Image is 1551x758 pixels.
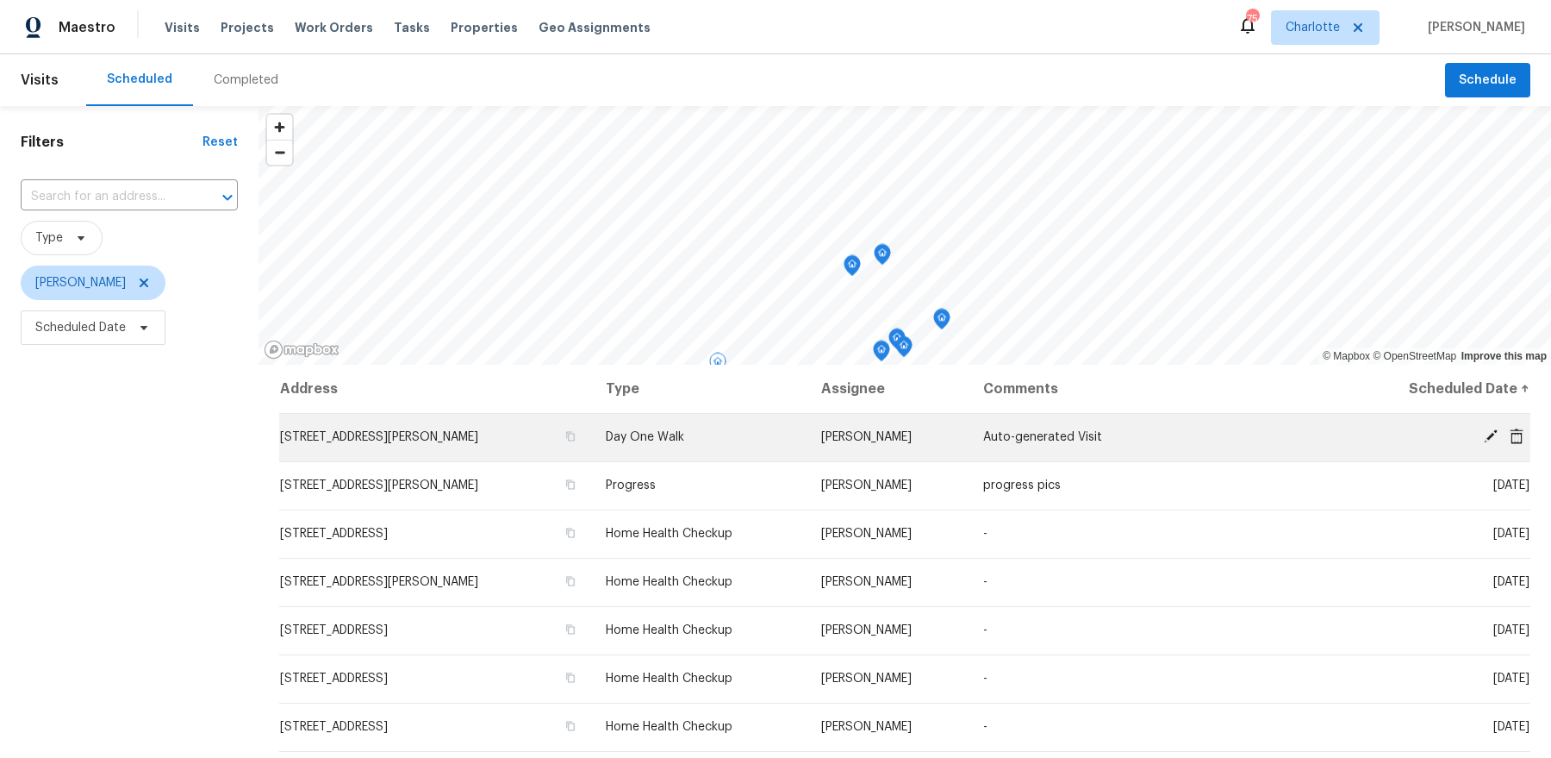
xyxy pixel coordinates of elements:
div: Map marker [874,244,891,271]
span: Geo Assignments [539,19,651,36]
span: [DATE] [1493,528,1529,540]
span: [STREET_ADDRESS] [280,624,388,636]
th: Address [279,365,592,413]
a: Improve this map [1461,350,1547,362]
div: 75 [1246,10,1258,28]
input: Search for an address... [21,184,190,210]
th: Scheduled Date ↑ [1345,365,1530,413]
span: - [983,673,987,685]
span: [PERSON_NAME] [821,721,912,733]
span: Schedule [1459,70,1517,91]
span: [PERSON_NAME] [821,479,912,492]
span: Type [35,229,63,247]
span: Cancel [1504,429,1529,444]
span: - [983,576,987,588]
a: OpenStreetMap [1373,350,1456,362]
a: Mapbox [1323,350,1370,362]
span: Scheduled Date [35,319,126,336]
span: [STREET_ADDRESS] [280,673,388,685]
span: - [983,721,987,733]
span: - [983,624,987,636]
div: Map marker [873,341,890,367]
button: Copy Address [563,718,578,734]
span: Home Health Checkup [606,528,732,540]
div: Map marker [895,336,913,363]
button: Copy Address [563,525,578,541]
span: Maestro [59,19,115,36]
th: Assignee [807,365,969,413]
span: Home Health Checkup [606,576,732,588]
span: [STREET_ADDRESS][PERSON_NAME] [280,479,478,492]
span: [DATE] [1493,721,1529,733]
span: [PERSON_NAME] [821,528,912,540]
span: Progress [606,479,656,492]
button: Copy Address [563,573,578,589]
span: [DATE] [1493,624,1529,636]
span: [PERSON_NAME] [821,576,912,588]
th: Type [592,365,807,413]
span: progress pics [983,479,1061,492]
div: Scheduled [107,71,172,88]
div: Map marker [888,329,906,355]
div: Map marker [709,353,726,379]
div: Reset [202,134,238,151]
button: Copy Address [563,622,578,637]
span: [PERSON_NAME] [35,274,126,291]
span: Auto-generated Visit [983,431,1102,443]
span: Home Health Checkup [606,624,732,636]
span: [DATE] [1493,673,1529,685]
span: - [983,528,987,540]
span: [PERSON_NAME] [1421,19,1525,36]
div: Map marker [844,255,861,282]
button: Zoom in [267,115,292,140]
div: Completed [214,72,278,89]
span: [STREET_ADDRESS] [280,721,388,733]
span: Work Orders [295,19,373,36]
a: Mapbox homepage [264,340,339,360]
span: Properties [451,19,518,36]
span: [STREET_ADDRESS] [280,528,388,540]
span: [STREET_ADDRESS][PERSON_NAME] [280,576,478,588]
button: Copy Address [563,477,578,492]
span: Visits [165,19,200,36]
span: [STREET_ADDRESS][PERSON_NAME] [280,431,478,443]
span: Tasks [394,22,430,34]
span: [DATE] [1493,576,1529,588]
span: [PERSON_NAME] [821,624,912,636]
button: Copy Address [563,429,578,444]
th: Comments [969,365,1345,413]
span: Edit [1478,429,1504,444]
span: Projects [221,19,274,36]
span: Visits [21,61,59,99]
h1: Filters [21,134,202,151]
button: Zoom out [267,140,292,165]
button: Copy Address [563,670,578,686]
span: [PERSON_NAME] [821,673,912,685]
span: Home Health Checkup [606,721,732,733]
span: Day One Walk [606,431,684,443]
canvas: Map [258,106,1551,365]
button: Schedule [1445,63,1530,98]
span: Home Health Checkup [606,673,732,685]
span: [DATE] [1493,479,1529,492]
span: [PERSON_NAME] [821,431,912,443]
button: Open [215,185,240,210]
span: Charlotte [1286,19,1340,36]
div: Map marker [933,309,950,335]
